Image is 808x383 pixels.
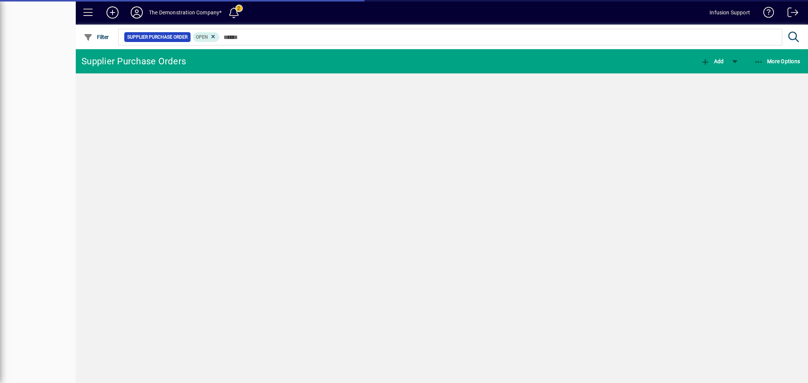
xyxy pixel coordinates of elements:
span: Add [701,58,724,64]
span: Open [196,34,208,40]
mat-chip: Completion Status: Open [193,32,220,42]
button: Add [100,6,125,19]
button: Filter [82,30,111,44]
div: Infusion Support [710,6,750,19]
button: Add [699,54,725,68]
div: Supplier Purchase Orders [81,55,186,67]
span: Filter [84,34,109,40]
span: More Options [754,58,800,64]
button: More Options [752,54,802,68]
span: Supplier Purchase Order [127,33,188,41]
button: Profile [125,6,149,19]
a: Logout [782,2,799,26]
a: Knowledge Base [758,2,774,26]
div: The Demonstration Company* [149,6,222,19]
